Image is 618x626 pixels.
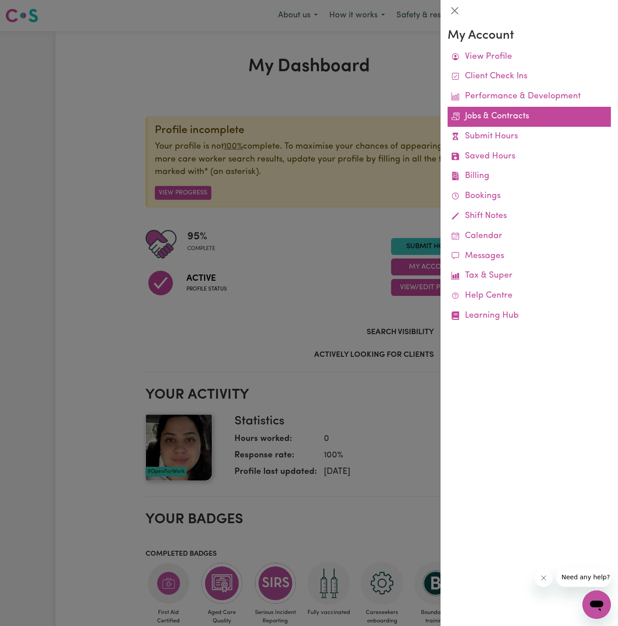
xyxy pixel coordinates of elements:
a: Jobs & Contracts [448,107,611,127]
iframe: Button to launch messaging window [582,590,611,619]
a: Shift Notes [448,206,611,226]
a: Bookings [448,186,611,206]
iframe: Message from company [556,567,611,587]
a: Saved Hours [448,147,611,167]
h3: My Account [448,28,611,44]
a: Performance & Development [448,87,611,107]
a: Learning Hub [448,306,611,326]
a: Submit Hours [448,127,611,147]
a: Billing [448,166,611,186]
iframe: Close message [535,569,553,587]
a: Client Check Ins [448,67,611,87]
a: View Profile [448,47,611,67]
a: Help Centre [448,286,611,306]
button: Close [448,4,462,18]
a: Calendar [448,226,611,246]
a: Messages [448,246,611,267]
a: Tax & Super [448,266,611,286]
